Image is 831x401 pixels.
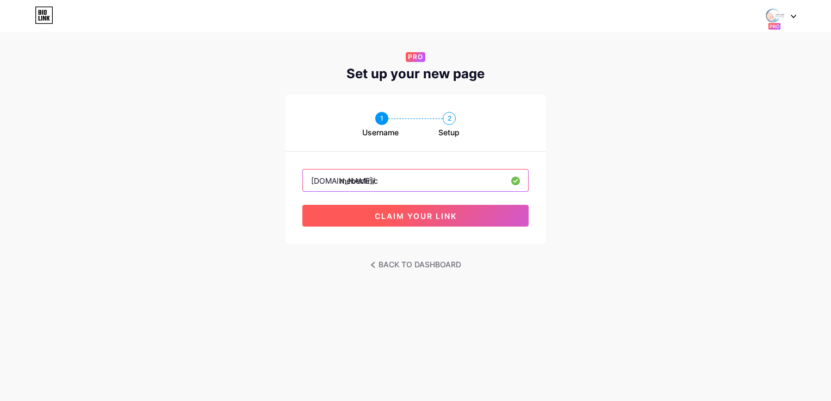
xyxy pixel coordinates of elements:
button: claim your link [302,205,529,227]
span: Setup [438,127,460,138]
span: PRO [408,52,423,62]
span: Username [362,127,399,138]
div: 2 [443,112,456,125]
a: BACK TO DASHBOARD [370,257,461,272]
img: Lan Nguyen [764,6,785,27]
span: claim your link [375,211,457,221]
div: [DOMAIN_NAME]/ [311,175,375,186]
div: 1 [375,112,388,125]
input: username [303,170,528,191]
